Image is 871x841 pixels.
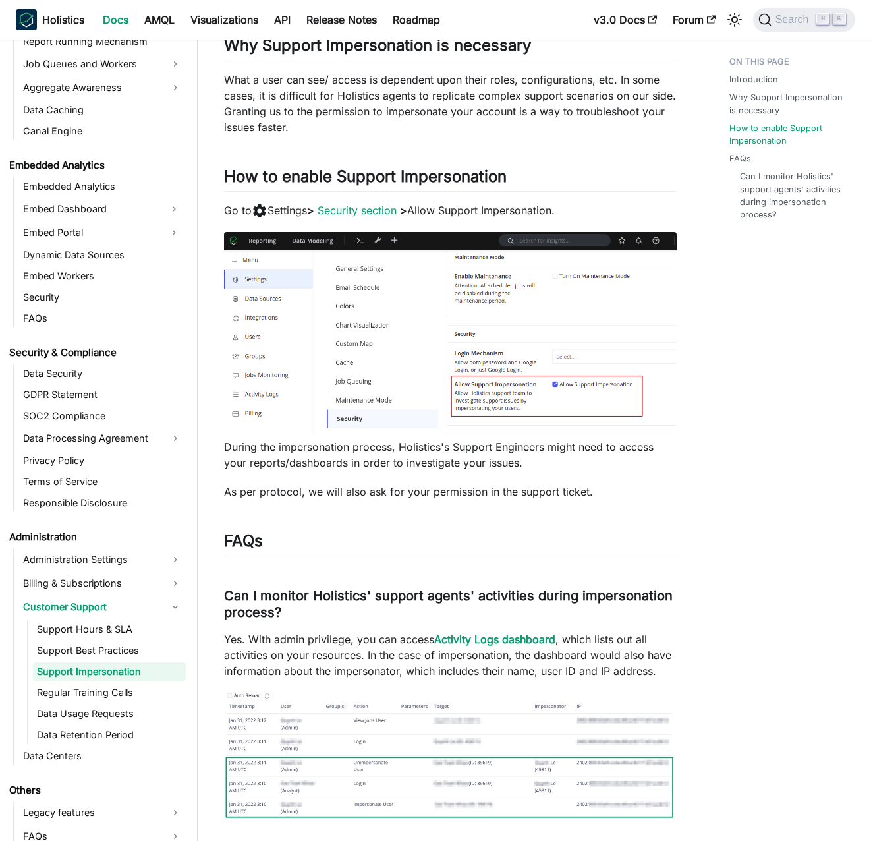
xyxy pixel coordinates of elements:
a: Data Caching [19,101,186,119]
a: Docs [95,9,136,30]
a: FAQs [729,152,751,165]
a: Customer Support [19,596,186,618]
a: Support Best Practices [33,641,186,660]
a: Security & Compliance [5,343,186,362]
span: Search [772,14,817,26]
a: Support Hours & SLA [33,620,186,639]
h2: Why Support Impersonation is necessary [224,36,677,61]
a: Can I monitor Holistics' support agents' activities during impersonation process? [740,170,845,221]
a: Introduction [729,73,778,86]
a: Why Support Impersonation is necessary [729,91,851,116]
a: Support Impersonation [33,662,186,681]
a: Visualizations [183,9,266,30]
strong: > [307,204,314,217]
a: Job Queues and Workers [19,53,186,74]
a: Administration Settings [19,549,186,570]
button: Switch between dark and light mode (currently light mode) [724,9,745,30]
a: Embed Dashboard [19,198,162,219]
a: API [266,9,298,30]
a: Data Retention Period [33,726,186,744]
a: AMQL [136,9,183,30]
p: Yes. With admin privilege, you can access , which lists out all activities on your resources. In ... [224,631,677,679]
p: During the impersonation process, Holistics's Support Engineers might need to access your reports... [224,439,677,471]
a: Embedded Analytics [5,156,186,175]
a: Forum [665,9,723,30]
kbd: K [833,13,846,25]
a: Embed Workers [19,267,186,285]
button: Search (Command+K) [753,8,855,32]
a: HolisticsHolistics [16,9,84,30]
a: Report Running Mechanism [19,32,186,51]
a: FAQs [19,309,186,328]
p: Go to Settings Allow Support Impersonation. [224,202,677,219]
a: Data Centers [19,747,186,765]
a: Embedded Analytics [19,177,186,196]
a: Release Notes [298,9,385,30]
a: Aggregate Awareness [19,77,186,98]
a: Data Security [19,364,186,383]
p: What a user can see/ access is dependent upon their roles, configurations, etc. In some cases, it... [224,72,677,135]
a: Dynamic Data Sources [19,246,186,264]
a: Canal Engine [19,122,186,140]
a: Activity Logs dashboard [434,633,555,646]
h3: Can I monitor Holistics' support agents' activities during impersonation process? [224,588,677,621]
h2: How to enable Support Impersonation [224,167,677,192]
a: Terms of Service [19,473,186,491]
button: Expand sidebar category 'Embed Portal' [162,222,186,243]
a: GDPR Statement [19,386,186,404]
a: Legacy features [19,802,186,823]
b: Holistics [42,12,84,28]
strong: > [400,204,407,217]
kbd: ⌘ [816,13,829,25]
a: Regular Training Calls [33,683,186,702]
a: How to enable Support Impersonation [729,122,851,147]
a: Data Processing Agreement [19,428,186,449]
a: Security section [318,204,397,217]
a: Security [19,288,186,306]
p: As per protocol, we will also ask for your permission in the support ticket. [224,484,677,500]
img: Holistics [16,9,37,30]
a: Billing & Subscriptions [19,573,186,594]
button: Expand sidebar category 'Embed Dashboard' [162,198,186,219]
a: Responsible Disclosure [19,494,186,512]
a: SOC2 Compliance [19,407,186,425]
a: Privacy Policy [19,451,186,470]
h2: FAQs [224,531,677,556]
a: Roadmap [385,9,448,30]
a: Embed Portal [19,222,162,243]
a: Administration [5,528,186,546]
a: Data Usage Requests [33,705,186,723]
span: settings [252,203,267,219]
a: Others [5,781,186,799]
a: v3.0 Docs [586,9,665,30]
